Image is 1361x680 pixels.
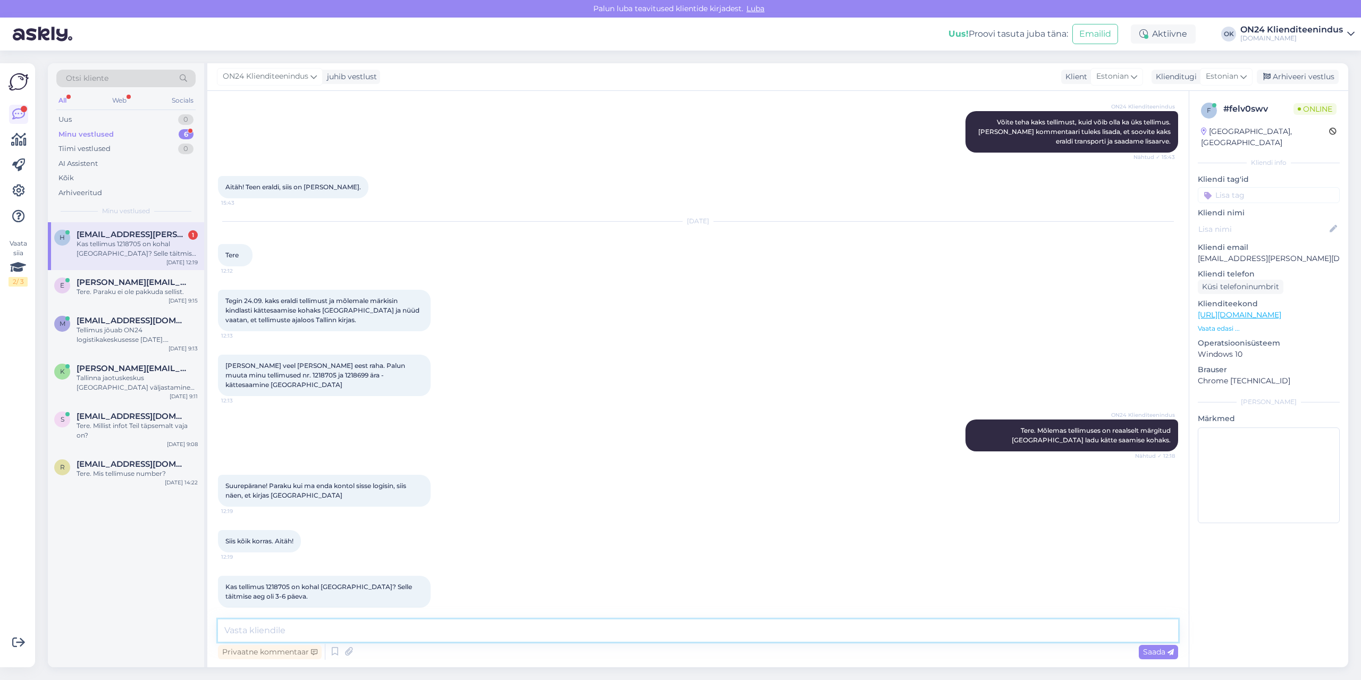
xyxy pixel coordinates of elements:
[60,233,65,241] span: h
[1198,280,1283,294] div: Küsi telefoninumbrit
[218,216,1178,226] div: [DATE]
[1198,310,1281,320] a: [URL][DOMAIN_NAME]
[1198,242,1340,253] p: Kliendi email
[221,397,261,405] span: 12:13
[1198,223,1328,235] input: Lisa nimi
[1240,34,1343,43] div: [DOMAIN_NAME]
[77,373,198,392] div: Tallinna jaotuskeskus [GEOGRAPHIC_DATA] väljastamine tööpäevadel 10:00-15:00. Aadress: [STREET_AD...
[218,645,322,659] div: Privaatne kommentaar
[58,129,114,140] div: Minu vestlused
[225,251,239,259] span: Tere
[978,118,1172,145] span: Võite teha kaks tellimust, kuid võib olla ka üks tellimus. [PERSON_NAME] kommentaari tuleks lisad...
[61,415,64,423] span: s
[1207,106,1211,114] span: f
[225,537,293,545] span: Siis kõik korras. Aitäh!
[1143,647,1174,657] span: Saada
[225,297,421,324] span: Tegin 24.09. kaks eraldi tellimust ja mõlemale märkisin kindlasti kättesaamise kohaks [GEOGRAPHIC...
[58,144,111,154] div: Tiimi vestlused
[169,297,198,305] div: [DATE] 9:15
[58,173,74,183] div: Kõik
[1221,27,1236,41] div: OK
[225,183,361,191] span: Aitäh! Teen eraldi, siis on [PERSON_NAME].
[165,478,198,486] div: [DATE] 14:22
[743,4,768,13] span: Luba
[1223,103,1293,115] div: # felv0swv
[9,277,28,287] div: 2 / 3
[77,239,198,258] div: Kas tellimus 1218705 on kohal [GEOGRAPHIC_DATA]? Selle täitmise aeg oli 3-6 päeva.
[221,267,261,275] span: 12:12
[77,421,198,440] div: Tere. Millist infot Teil täpsemalt vaja on?
[178,144,194,154] div: 0
[225,482,408,499] span: Suurepärane! Paraku kui ma enda kontol sisse logisin, siis näen, et kirjas [GEOGRAPHIC_DATA]
[56,94,69,107] div: All
[58,158,98,169] div: AI Assistent
[1198,298,1340,309] p: Klienditeekond
[1152,71,1197,82] div: Klienditugi
[225,362,407,389] span: [PERSON_NAME] veel [PERSON_NAME] eest raha. Palun muuta minu tellimused nr. 1218705 ja 1218699 är...
[1198,375,1340,387] p: Chrome [TECHNICAL_ID]
[225,583,414,600] span: Kas tellimus 1218705 on kohal [GEOGRAPHIC_DATA]? Selle täitmise aeg oli 3-6 päeva.
[221,332,261,340] span: 12:13
[58,188,102,198] div: Arhiveeritud
[77,459,187,469] span: randojarobin@gmail.com
[1096,71,1129,82] span: Estonian
[77,230,187,239] span: heli.sikka@gmail.com
[1135,452,1175,460] span: Nähtud ✓ 12:18
[1072,24,1118,44] button: Emailid
[77,287,198,297] div: Tere. Paraku ei ole pakkuda sellist.
[1206,71,1238,82] span: Estonian
[221,553,261,561] span: 12:19
[60,281,64,289] span: E
[1198,349,1340,360] p: Windows 10
[1198,397,1340,407] div: [PERSON_NAME]
[110,94,129,107] div: Web
[948,28,1068,40] div: Proovi tasuta juba täna:
[1198,187,1340,203] input: Lisa tag
[179,129,194,140] div: 6
[60,367,65,375] span: k
[169,345,198,352] div: [DATE] 9:13
[1198,174,1340,185] p: Kliendi tag'id
[77,469,198,478] div: Tere. Mis tellimuse number?
[77,278,187,287] span: Evely.tirp.001@mail.ee
[1293,103,1337,115] span: Online
[166,258,198,266] div: [DATE] 12:19
[170,392,198,400] div: [DATE] 9:11
[1198,207,1340,219] p: Kliendi nimi
[948,29,969,39] b: Uus!
[66,73,108,84] span: Otsi kliente
[167,440,198,448] div: [DATE] 9:08
[1198,364,1340,375] p: Brauser
[1198,324,1340,333] p: Vaata edasi ...
[1133,153,1175,161] span: Nähtud ✓ 15:43
[221,608,261,616] span: 12:21
[1240,26,1343,34] div: ON24 Klienditeenindus
[1012,426,1172,444] span: Tere. Mõlemas tellimuses on reaalselt märgitud [GEOGRAPHIC_DATA] ladu kätte saamise kohaks.
[1131,24,1196,44] div: Aktiivne
[60,320,65,328] span: m
[77,325,198,345] div: Tellimus jõuab ON24 logistikakeskusesse [DATE]. Jaotuskeskuse töötaja võtab Teiega ühendust, et l...
[1061,71,1087,82] div: Klient
[77,316,187,325] span: mailisk22@gmail.com
[1111,103,1175,111] span: ON24 Klienditeenindus
[102,206,150,216] span: Minu vestlused
[1198,413,1340,424] p: Märkmed
[1257,70,1339,84] div: Arhiveeri vestlus
[323,71,377,82] div: juhib vestlust
[223,71,308,82] span: ON24 Klienditeenindus
[77,364,187,373] span: katerina.kolmakova@gmail.com
[170,94,196,107] div: Socials
[1201,126,1329,148] div: [GEOGRAPHIC_DATA], [GEOGRAPHIC_DATA]
[60,463,65,471] span: r
[9,72,29,92] img: Askly Logo
[58,114,72,125] div: Uus
[1240,26,1355,43] a: ON24 Klienditeenindus[DOMAIN_NAME]
[221,507,261,515] span: 12:19
[1198,338,1340,349] p: Operatsioonisüsteem
[77,412,187,421] span: smdraakon@gmail.com
[1198,158,1340,167] div: Kliendi info
[178,114,194,125] div: 0
[1111,411,1175,419] span: ON24 Klienditeenindus
[9,239,28,287] div: Vaata siia
[1198,268,1340,280] p: Kliendi telefon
